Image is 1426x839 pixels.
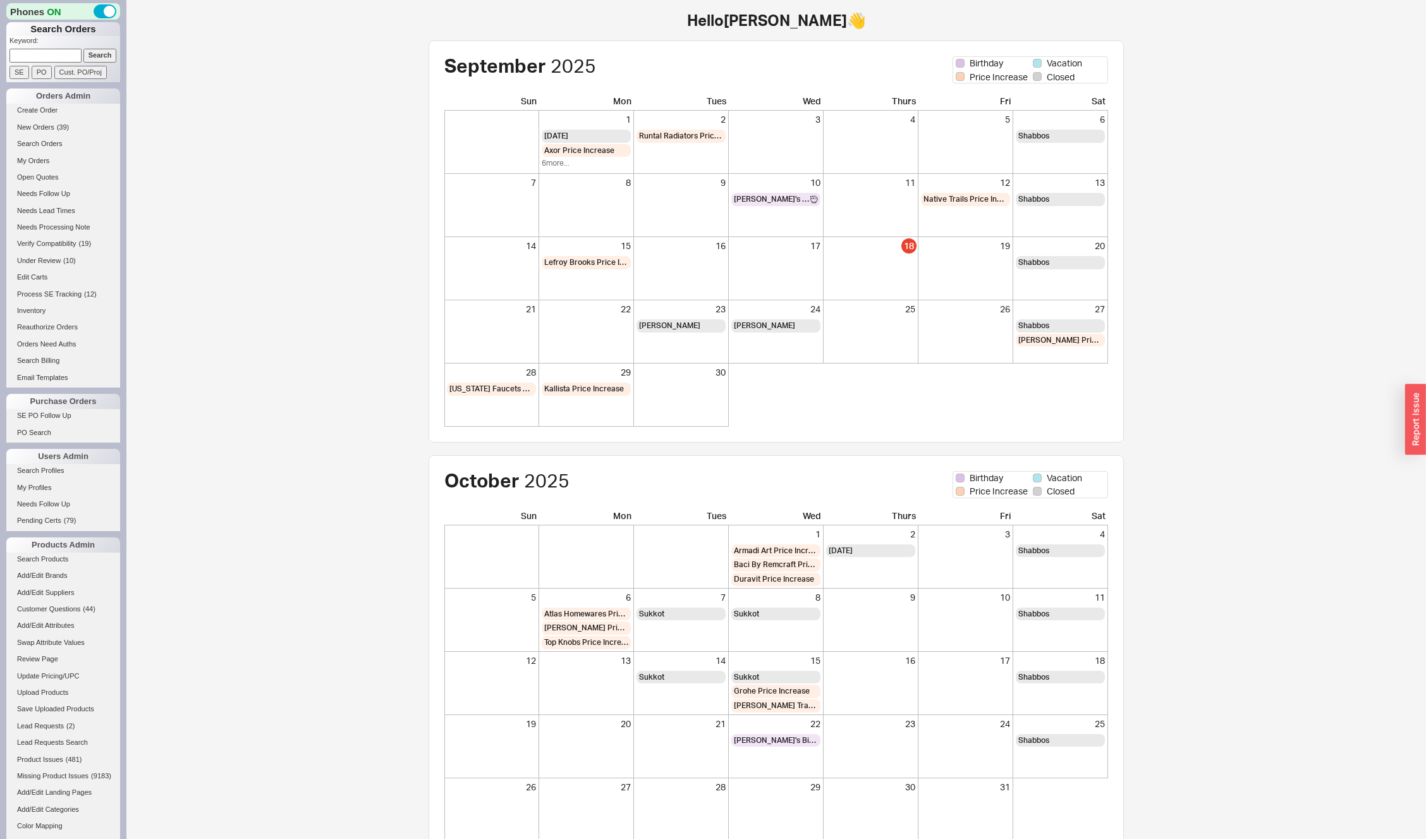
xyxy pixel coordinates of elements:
span: Verify Compatibility [17,240,76,247]
a: Verify Compatibility(19) [6,237,120,250]
span: Armadi Art Price Increase [734,546,818,556]
a: Save Uploaded Products [6,702,120,716]
div: 1 [731,528,820,541]
span: ( 9183 ) [91,772,111,780]
div: 31 [921,781,1010,793]
span: Pending Certs [17,517,61,524]
span: [PERSON_NAME] [734,321,795,331]
div: 28 [637,781,726,793]
span: ( 39 ) [57,123,70,131]
div: 2 [826,528,915,541]
span: ( 481 ) [66,756,82,763]
div: 12 [921,176,1010,189]
span: Vacation [1047,57,1082,70]
div: 14 [447,240,536,252]
span: ( 12 ) [84,290,97,298]
div: 24 [731,303,820,315]
div: 25 [826,303,915,315]
a: Add/Edit Landing Pages [6,786,120,799]
div: 30 [826,781,915,793]
span: [US_STATE] Faucets Price Increase [449,384,533,395]
a: Needs Follow Up [6,498,120,511]
div: 22 [731,718,820,730]
span: [PERSON_NAME]'s Birthday [734,735,818,746]
div: Fri [918,95,1013,111]
div: 2 [637,113,726,126]
div: 3 [731,113,820,126]
div: Wed [729,510,824,525]
a: Swap Attribute Values [6,636,120,649]
div: Orders Admin [6,89,120,104]
div: 4 [826,113,915,126]
span: ( 10 ) [63,257,76,264]
span: [DATE] [829,546,853,556]
a: Edit Carts [6,271,120,284]
span: Under Review [17,257,61,264]
div: 27 [542,781,631,793]
div: 17 [731,240,820,252]
a: Pending Certs(79) [6,514,120,527]
span: Axor Price Increase [544,145,614,156]
div: 15 [731,654,820,667]
div: 5 [921,113,1010,126]
a: Search Profiles [6,464,120,477]
p: Keyword: [9,36,120,49]
a: Upload Products [6,686,120,699]
div: 6 more... [542,158,631,169]
span: ON [47,5,61,18]
a: Open Quotes [6,171,120,184]
span: New Orders [17,123,54,131]
span: Runtal Radiators Price Increase [639,131,723,142]
span: Shabbos [1018,672,1049,683]
div: 7 [447,176,536,189]
a: Create Order [6,104,120,117]
span: ( 79 ) [64,517,76,524]
span: Sukkot [639,609,664,620]
a: Process SE Tracking(12) [6,288,120,301]
div: 29 [731,781,820,793]
a: Inventory [6,304,120,317]
div: Tues [634,510,729,525]
span: Missing Product Issues [17,772,88,780]
a: Needs Follow Up [6,187,120,200]
div: 19 [921,240,1010,252]
span: Baci By Remcraft Price Increase [734,560,818,570]
div: 12 [447,654,536,667]
div: 29 [542,366,631,379]
span: 2025 [551,54,596,77]
div: 8 [542,176,631,189]
div: 24 [921,718,1010,730]
span: Shabbos [1018,257,1049,268]
input: Cust. PO/Proj [54,66,107,79]
a: Needs Processing Note [6,221,120,234]
div: 21 [637,718,726,730]
a: SE PO Follow Up [6,409,120,422]
div: 5 [447,591,536,604]
div: 15 [542,240,631,252]
div: Products Admin [6,537,120,553]
span: [PERSON_NAME] Price Increase [1018,335,1102,346]
div: Sun [444,95,539,111]
div: 21 [447,303,536,315]
div: 10 [731,176,820,189]
a: Email Templates [6,371,120,384]
a: Product Issues(481) [6,753,120,766]
div: 6 [542,591,631,604]
span: [DATE] [544,131,568,142]
div: 18 [1016,654,1105,667]
div: 9 [637,176,726,189]
span: [PERSON_NAME] [639,321,700,331]
a: Search Products [6,553,120,566]
div: 20 [542,718,631,730]
div: 11 [1016,591,1105,604]
div: 4 [1016,528,1105,541]
a: Under Review(10) [6,254,120,267]
span: Product Issues [17,756,63,763]
span: Closed [1047,71,1075,83]
a: Search Billing [6,354,120,367]
span: 2025 [524,468,570,492]
div: 19 [447,718,536,730]
span: ( 2 ) [66,722,75,730]
span: Grohe Price Increase [734,686,810,697]
div: 18 [901,238,917,254]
